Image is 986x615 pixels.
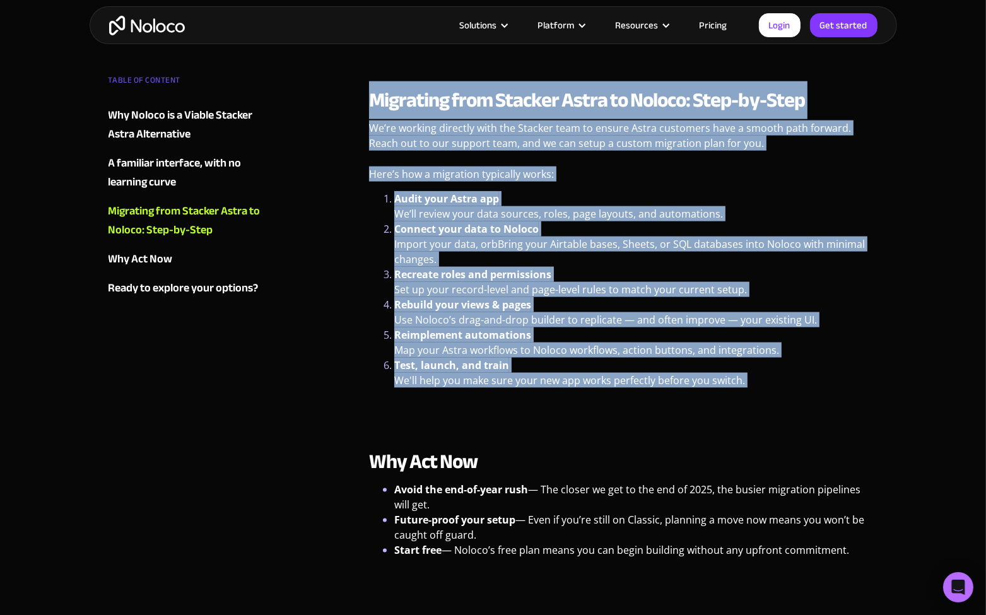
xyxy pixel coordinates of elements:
strong: Audit your Astra app [394,192,499,206]
div: TABLE OF CONTENT [109,71,261,96]
a: home [109,16,185,35]
div: Open Intercom Messenger [943,572,973,602]
a: A familiar interface, with no learning curve [109,154,261,192]
strong: Start free [394,543,442,557]
li: Use Noloco’s drag-and-drop builder to replicate — and often improve — your existing UI. [394,297,878,327]
li: We’ll review your data sources, roles, page layouts, and automations. [394,191,878,221]
strong: Test, launch, and train [394,358,509,372]
a: Why Act Now [109,250,261,269]
div: Platform [538,17,575,33]
li: — Even if you’re still on Classic, planning a move now means you won’t be caught off guard. [394,512,878,542]
a: Pricing [684,17,743,33]
div: Ready to explore your options? [109,279,259,298]
li: We'll help you make sure your new app works perfectly before you switch. [394,358,878,388]
p: ‍ [369,394,878,419]
li: Map your Astra workflows to Noloco workflows, action buttons, and integrations. [394,327,878,358]
strong: Recreate roles and permissions [394,267,551,281]
div: Solutions [444,17,522,33]
li: — The closer we get to the end of 2025, the busier migration pipelines will get. [394,482,878,512]
a: Why Noloco is a Viable Stacker Astra Alternative [109,106,261,144]
div: Why Act Now [109,250,173,269]
strong: Rebuild your views & pages [394,298,531,312]
li: — Noloco’s free plan means you can begin building without any upfront commitment. [394,542,878,558]
li: Set up your record-level and page-level rules to match your current setup. [394,267,878,297]
div: Resources [616,17,659,33]
a: Login [759,13,801,37]
strong: Migrating from Stacker Astra to Noloco: Step-by-Step [369,81,805,119]
strong: Why Act Now [369,443,478,481]
div: Solutions [460,17,497,33]
div: Resources [600,17,684,33]
a: Ready to explore your options? [109,279,261,298]
p: Here’s how a migration typically works: [369,167,878,191]
strong: Connect your data to Noloco [394,222,539,236]
a: Migrating from Stacker Astra to Noloco: Step-by-Step [109,202,261,240]
a: Get started [810,13,877,37]
strong: Reimplement automations [394,328,531,342]
strong: Avoid the end-of-year rush [394,483,528,496]
li: Import your data, orbBring your Airtable bases, Sheets, or SQL databases into Noloco with minimal... [394,221,878,267]
div: Platform [522,17,600,33]
p: ‍ [369,570,878,595]
p: We’re working directly with the Stacker team to ensure Astra customers have a smooth path forward... [369,120,878,160]
strong: Future-proof your setup [394,513,515,527]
